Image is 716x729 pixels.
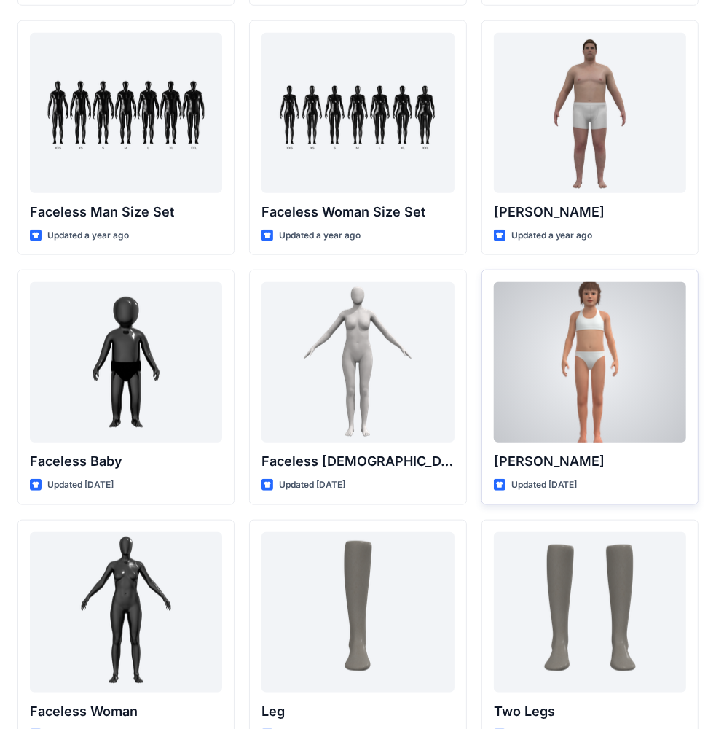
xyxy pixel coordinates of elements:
[261,451,454,472] p: Faceless [DEMOGRAPHIC_DATA] CN Lite
[261,282,454,443] a: Faceless Female CN Lite
[47,477,114,493] p: Updated [DATE]
[30,532,222,693] a: Faceless Woman
[494,532,686,693] a: Two Legs
[261,532,454,693] a: Leg
[30,202,222,222] p: Faceless Man Size Set
[30,282,222,443] a: Faceless Baby
[279,477,345,493] p: Updated [DATE]
[494,33,686,193] a: Joseph
[511,477,578,493] p: Updated [DATE]
[494,202,686,222] p: [PERSON_NAME]
[30,701,222,722] p: Faceless Woman
[261,33,454,193] a: Faceless Woman Size Set
[30,451,222,472] p: Faceless Baby
[494,282,686,443] a: Emily
[47,228,129,243] p: Updated a year ago
[279,228,361,243] p: Updated a year ago
[494,451,686,472] p: [PERSON_NAME]
[30,33,222,193] a: Faceless Man Size Set
[261,202,454,222] p: Faceless Woman Size Set
[261,701,454,722] p: Leg
[494,701,686,722] p: Two Legs
[511,228,593,243] p: Updated a year ago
